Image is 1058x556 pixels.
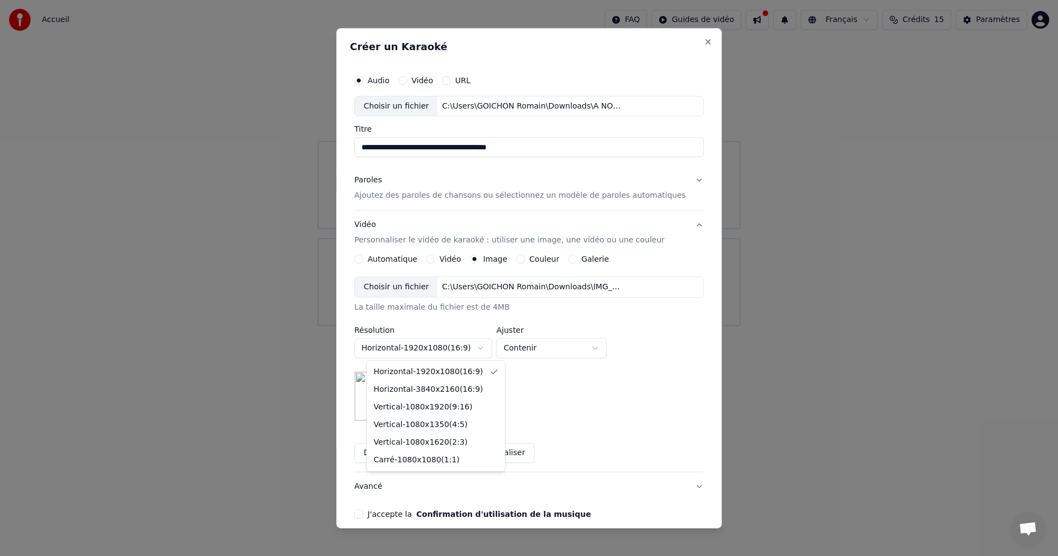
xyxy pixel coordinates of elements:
div: Horizontal - 3840 x 2160 ( 16 : 9 ) [374,384,483,395]
div: Vertical - 1080 x 1920 ( 9 : 16 ) [374,402,472,413]
div: Vertical - 1080 x 1350 ( 4 : 5 ) [374,419,468,430]
div: Horizontal - 1920 x 1080 ( 16 : 9 ) [374,366,483,377]
div: Carré - 1080 x 1080 ( 1 : 1 ) [374,455,460,466]
div: Vertical - 1080 x 1620 ( 2 : 3 ) [374,437,468,448]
